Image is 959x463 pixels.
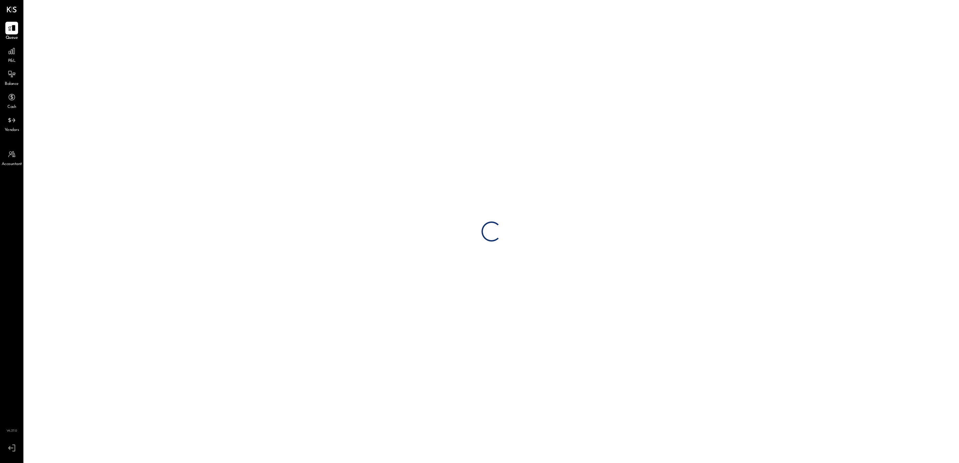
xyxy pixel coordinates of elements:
span: Balance [5,81,19,87]
a: Vendors [0,114,23,133]
a: Queue [0,22,23,41]
a: Cash [0,91,23,110]
a: Balance [0,68,23,87]
span: Vendors [5,127,19,133]
a: Accountant [0,148,23,167]
span: P&L [8,58,16,64]
span: Cash [7,104,16,110]
a: P&L [0,45,23,64]
span: Accountant [2,161,22,167]
span: Queue [6,35,18,41]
